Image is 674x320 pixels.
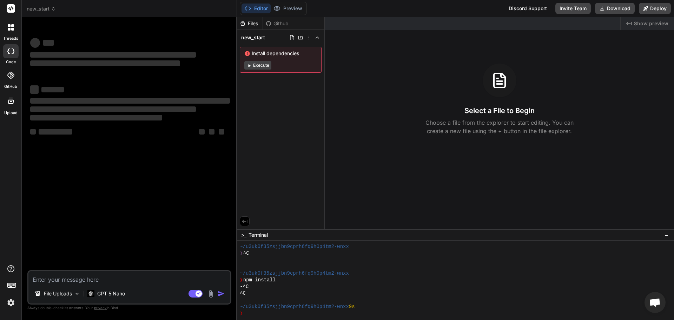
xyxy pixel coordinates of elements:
span: >_ [241,231,246,239]
span: ‌ [30,106,196,112]
span: Show preview [634,20,668,27]
button: Deploy [639,3,671,14]
span: ‌ [43,40,54,46]
label: Upload [4,110,18,116]
p: Always double-check its answers. Your in Bind [27,305,231,311]
p: File Uploads [44,290,72,297]
div: Discord Support [504,3,551,14]
img: GPT 5 Nano [87,290,94,297]
span: ‌ [30,60,180,66]
span: ‌ [30,38,40,48]
span: new_start [27,5,56,12]
span: ‌ [199,129,205,135]
div: Open chat [645,292,666,313]
p: Choose a file from the explorer to start editing. You can create a new file using the + button in... [421,118,578,135]
span: ❯ [240,277,243,283]
img: settings [5,297,17,309]
h3: Select a File to Begin [464,106,535,116]
span: Install dependencies [244,50,317,57]
button: Editor [242,4,271,13]
label: threads [3,35,18,41]
button: − [663,229,670,241]
span: ‌ [30,115,162,120]
span: ^C [240,290,246,297]
span: ❯ [240,310,243,317]
span: Terminal [249,231,268,239]
label: code [6,59,16,65]
span: -^C [240,283,249,290]
div: Files [237,20,263,27]
span: ‌ [30,129,36,135]
img: icon [218,290,225,297]
span: ^C [243,250,249,257]
button: Execute [244,61,271,70]
span: new_start [241,34,265,41]
span: ~/u3uk0f35zsjjbn9cprh6fq9h0p4tm2-wnxx [240,243,349,250]
span: ‌ [39,129,72,135]
span: ‌ [30,98,230,104]
img: attachment [207,290,215,298]
div: Github [263,20,292,27]
span: ❯ [240,250,243,257]
span: ‌ [30,52,196,58]
button: Download [595,3,635,14]
span: privacy [94,306,107,310]
button: Preview [271,4,305,13]
button: Invite Team [555,3,591,14]
label: GitHub [4,84,17,90]
span: ~/u3uk0f35zsjjbn9cprh6fq9h0p4tm2-wnxx [240,303,349,310]
img: Pick Models [74,291,80,297]
span: ~/u3uk0f35zsjjbn9cprh6fq9h0p4tm2-wnxx [240,270,349,277]
span: − [665,231,668,239]
span: 9s [349,303,355,310]
p: GPT 5 Nano [97,290,125,297]
span: ‌ [30,85,39,94]
span: ‌ [41,87,64,92]
span: ‌ [209,129,214,135]
span: ‌ [219,129,224,135]
span: npm install [243,277,276,283]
